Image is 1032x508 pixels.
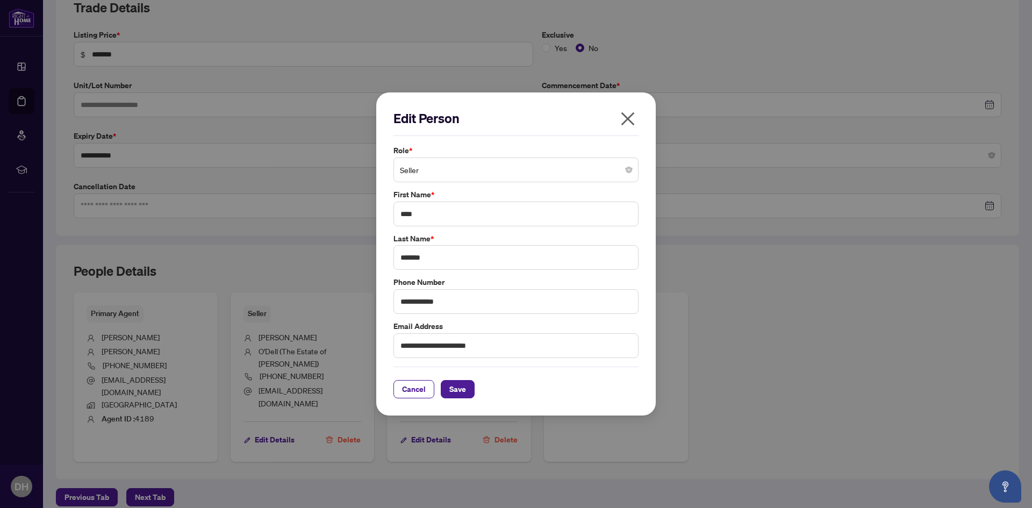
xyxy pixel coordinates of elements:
label: Phone Number [393,276,639,288]
span: close-circle [626,167,632,173]
span: Save [449,381,466,398]
label: Last Name [393,233,639,245]
button: Save [441,380,475,398]
h2: Edit Person [393,110,639,127]
span: Cancel [402,381,426,398]
span: Seller [400,160,632,180]
label: First Name [393,189,639,201]
span: close [619,110,636,127]
label: Email Address [393,320,639,332]
label: Role [393,145,639,156]
button: Cancel [393,380,434,398]
button: Open asap [989,470,1021,503]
